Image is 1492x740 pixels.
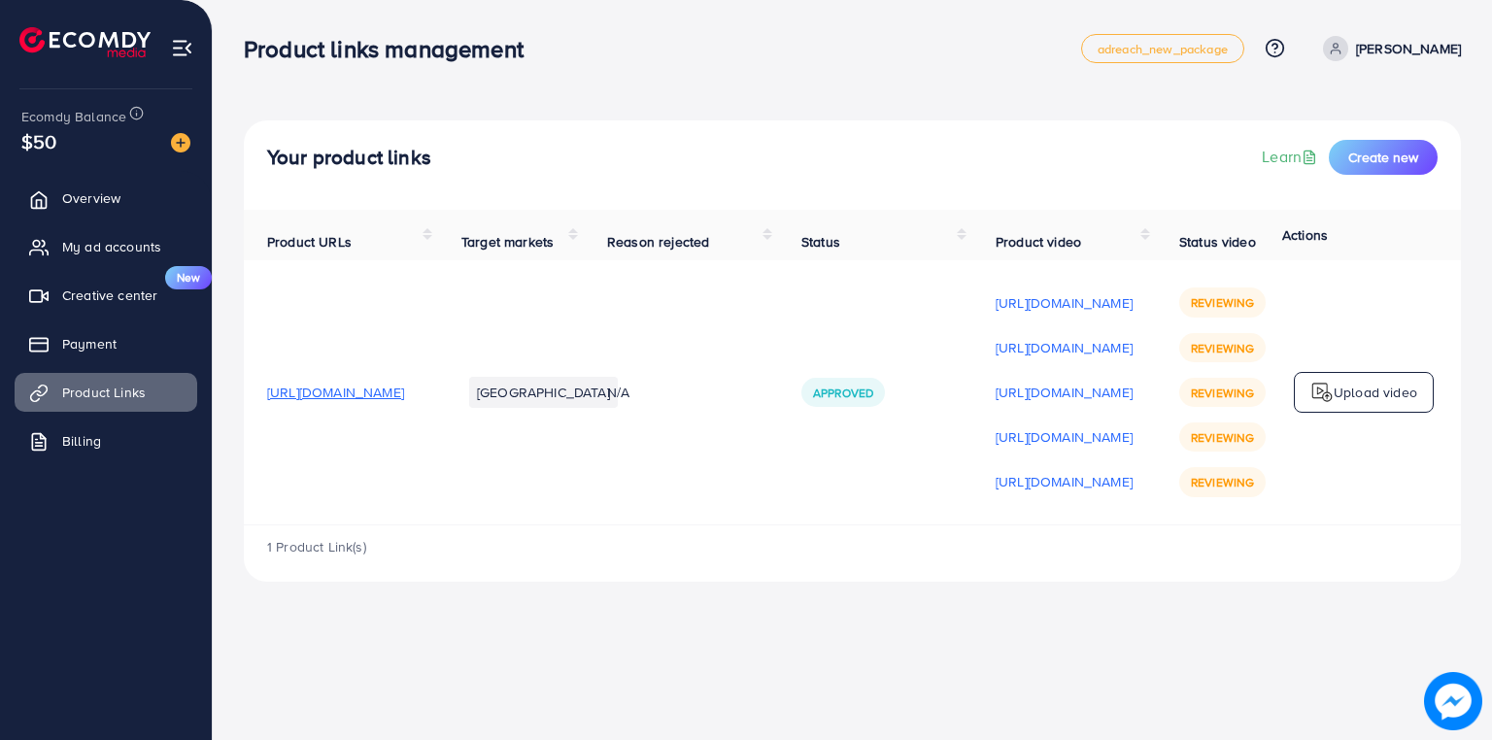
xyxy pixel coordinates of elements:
span: Billing [62,431,101,451]
span: Reviewing [1191,340,1254,356]
a: Billing [15,421,197,460]
a: Learn [1262,146,1321,168]
span: Approved [813,385,873,401]
span: Actions [1282,225,1328,245]
span: Reviewing [1191,294,1254,311]
span: New [165,266,212,289]
span: Reviewing [1191,429,1254,446]
span: Create new [1348,148,1418,167]
span: Overview [62,188,120,208]
a: Product Links [15,373,197,412]
span: Reason rejected [607,232,709,252]
img: menu [171,37,193,59]
span: Product video [996,232,1081,252]
span: N/A [607,383,629,402]
li: [GEOGRAPHIC_DATA] [469,377,618,408]
span: Target markets [461,232,554,252]
h4: Your product links [267,146,431,170]
span: 1 Product Link(s) [267,537,366,556]
a: Payment [15,324,197,363]
a: My ad accounts [15,227,197,266]
span: Ecomdy Balance [21,107,126,126]
p: Upload video [1334,381,1417,404]
span: Reviewing [1191,385,1254,401]
a: Creative centerNew [15,276,197,315]
span: Creative center [62,286,157,305]
p: [URL][DOMAIN_NAME] [996,381,1133,404]
span: Product Links [62,383,146,402]
p: [URL][DOMAIN_NAME] [996,291,1133,315]
p: [URL][DOMAIN_NAME] [996,470,1133,493]
img: logo [1310,381,1334,404]
p: [PERSON_NAME] [1356,37,1461,60]
span: Reviewing [1191,474,1254,490]
span: Status [801,232,840,252]
a: Overview [15,179,197,218]
button: Create new [1329,140,1438,175]
span: Product URLs [267,232,352,252]
img: image [1424,672,1482,730]
span: adreach_new_package [1098,43,1228,55]
a: [PERSON_NAME] [1315,36,1461,61]
a: adreach_new_package [1081,34,1244,63]
h3: Product links management [244,35,539,63]
span: My ad accounts [62,237,161,256]
span: [URL][DOMAIN_NAME] [267,383,404,402]
span: Payment [62,334,117,353]
img: image [171,133,190,152]
img: logo [19,27,151,57]
span: Status video [1179,232,1256,252]
p: [URL][DOMAIN_NAME] [996,425,1133,449]
span: $50 [21,127,56,155]
p: [URL][DOMAIN_NAME] [996,336,1133,359]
